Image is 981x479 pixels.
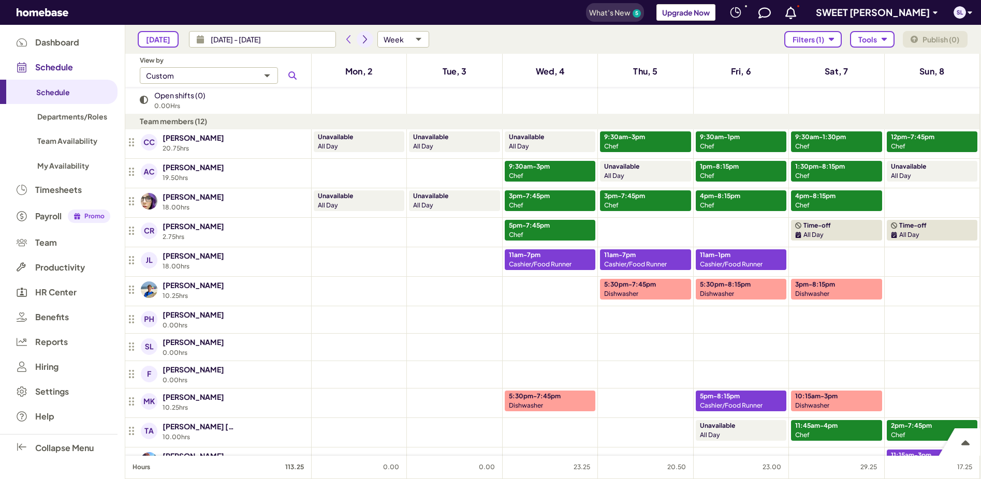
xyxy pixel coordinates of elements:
[604,171,682,181] p: all day
[795,401,829,410] p: Dishwasher
[919,65,944,78] h4: Sun, 8
[604,132,645,142] p: 9:30am-3pm
[146,71,174,80] div: Custom
[413,132,448,142] p: Unavailable
[318,191,353,201] p: Unavailable
[700,162,739,171] p: 1pm-8:15pm
[146,35,170,44] span: [DATE]
[140,56,301,65] p: View by
[154,89,206,101] p: Open shifts (0)
[141,163,157,180] img: avatar
[318,201,396,210] p: all day
[35,288,77,297] span: HR Center
[163,403,188,411] p: 10.25 hrs
[795,430,810,440] p: Chef
[509,392,561,401] p: 5:30pm-7:45pm
[35,387,69,396] span: Settings
[891,142,905,151] p: Chef
[413,142,491,151] p: all day
[35,362,58,371] span: Hiring
[163,391,224,403] a: [PERSON_NAME]
[763,462,781,472] p: 23.00
[635,10,638,16] text: 5
[784,31,842,48] button: Filters (1)
[140,162,158,181] a: avatar
[35,212,62,221] span: Payroll
[627,63,664,80] a: Thu, 5
[140,115,310,127] p: Team members (12)
[436,63,473,80] a: Tue, 3
[163,363,224,376] a: [PERSON_NAME]
[35,38,79,47] span: Dashboard
[163,349,187,356] p: 0.00 hrs
[141,193,157,209] img: avatar
[509,260,572,269] p: Cashier/Food Runner
[79,212,110,221] span: Promo
[141,222,157,239] img: avatar
[725,63,757,80] a: Fri, 6
[536,65,565,78] h4: Wed, 4
[339,63,379,80] a: Mon, 2
[604,289,638,298] p: Dishwasher
[891,171,969,181] p: all day
[604,191,645,201] p: 3pm-7:45pm
[163,144,189,152] p: 20.75 hrs
[35,63,73,72] span: Schedule
[700,171,714,181] p: Chef
[141,423,157,439] img: avatar
[700,289,734,298] p: Dishwasher
[850,31,895,48] button: Tools
[141,134,157,151] img: avatar
[509,250,540,260] p: 11am-7pm
[509,230,523,239] p: Chef
[509,191,550,201] p: 3pm-7:45pm
[589,8,631,17] span: What's New
[662,8,710,17] span: Upgrade Now
[795,162,845,171] p: 1:30pm-8:15pm
[729,6,742,19] img: svg+xml;base64,PHN2ZyB4bWxucz0iaHR0cDovL3d3dy53My5vcmcvMjAwMC9zdmciIHdpZHRoPSIyNCIgaGVpZ2h0PSIyNC...
[68,209,110,223] div: Promo
[141,338,157,355] img: avatar
[163,308,224,321] p: [PERSON_NAME]
[35,337,68,347] span: Reports
[604,260,667,269] p: Cashier/Food Runner
[163,190,224,203] p: [PERSON_NAME]
[141,452,157,469] img: avatar
[656,4,715,21] button: Upgrade Now
[140,337,158,356] a: avatar
[140,192,158,211] a: avatar
[163,376,187,384] p: 0.00 hrs
[140,392,158,411] a: avatar
[140,251,158,270] a: avatar
[163,249,224,262] a: [PERSON_NAME]
[138,31,179,48] button: [DATE]
[35,312,69,322] span: Benefits
[509,221,550,230] p: 5pm-7:45pm
[700,260,763,269] p: Cashier/Food Runner
[509,171,523,181] p: Chef
[163,161,224,173] a: [PERSON_NAME]
[633,9,641,18] a: 5
[891,430,905,440] p: Chef
[37,161,89,170] span: My Availability
[163,450,224,462] a: [PERSON_NAME]
[899,230,919,239] p: all day
[604,162,639,171] p: Unavailable
[825,65,848,78] h4: Sat, 7
[285,462,304,472] p: 113.25
[36,87,70,97] span: Schedule
[140,422,158,440] a: avatar
[340,31,357,48] button: Previous period
[443,65,467,78] h4: Tue, 3
[318,142,396,151] p: all day
[586,3,644,22] button: What's New 5
[700,201,714,210] p: Chef
[318,132,353,142] p: Unavailable
[284,67,301,84] button: Search
[141,311,157,327] img: avatar
[163,262,189,270] p: 18.00 hrs
[163,203,189,211] p: 18.00 hrs
[700,401,763,410] p: Cashier/Food Runner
